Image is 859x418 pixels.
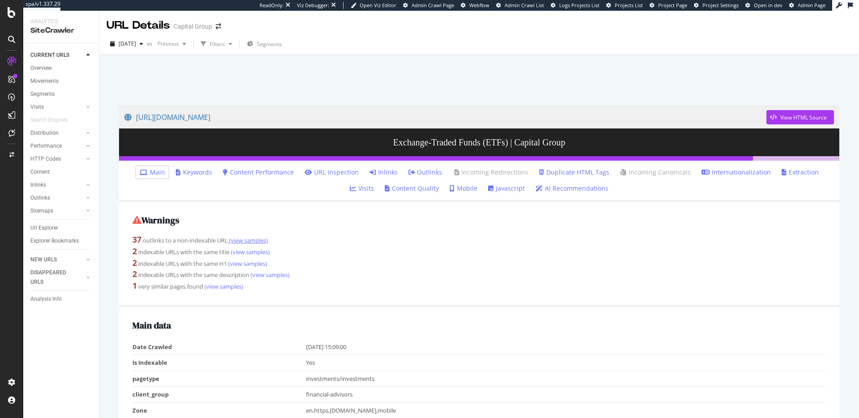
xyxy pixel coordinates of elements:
div: very similar pages found [132,280,826,292]
div: Analysis Info [30,294,62,304]
a: Inlinks [370,168,398,177]
span: Open Viz Editor [360,2,396,9]
td: Is Indexable [132,355,306,371]
a: Visits [30,102,84,112]
a: Keywords [176,168,212,177]
td: Yes [306,355,826,371]
div: arrow-right-arrow-left [216,23,221,30]
a: Mobile [450,184,477,193]
span: Previous [154,40,179,47]
div: Distribution [30,128,59,138]
a: Duplicate HTML Tags [539,168,609,177]
a: Logs Projects List [551,2,600,9]
div: Explorer Bookmarks [30,236,79,246]
strong: 2 [132,257,137,268]
div: Viz Debugger: [297,2,329,9]
td: pagetype [132,371,306,387]
span: vs [147,40,154,47]
a: HTTP Codes [30,154,84,164]
a: Content Performance [223,168,294,177]
a: (view samples) [228,236,268,244]
a: Content Quality [385,184,439,193]
a: Projects List [606,2,643,9]
a: Visits [350,184,374,193]
span: Open in dev [754,2,782,9]
button: Previous [154,37,190,51]
div: Url Explorer [30,223,58,233]
div: Capital Group [174,22,212,31]
td: client_group [132,387,306,403]
div: outlinks to a non-indexable URL [132,234,826,246]
a: Distribution [30,128,84,138]
a: Open in dev [745,2,782,9]
a: Segments [30,90,93,99]
a: (view samples) [227,260,267,268]
div: indexable URLs with the same H1 [132,257,826,269]
button: Segments [243,37,285,51]
div: Search Engines [30,115,68,125]
button: [DATE] [106,37,147,51]
h2: Warnings [132,215,826,225]
span: Admin Crawl List [505,2,544,9]
a: Project Page [650,2,687,9]
strong: 2 [132,269,137,279]
span: Segments [257,40,282,48]
div: Performance [30,141,62,151]
a: Inlinks [30,180,84,190]
a: Incoming Canonicals [620,168,691,177]
a: Search Engines [30,115,77,125]
a: Performance [30,141,84,151]
a: [URL][DOMAIN_NAME] [124,106,766,128]
a: (view samples) [249,271,289,279]
span: Admin Crawl Page [412,2,454,9]
strong: 37 [132,234,141,245]
div: indexable URLs with the same title [132,246,826,257]
div: Sitemaps [30,206,53,216]
span: Projects List [615,2,643,9]
td: financial-advisors [306,387,826,403]
a: Content [30,167,93,177]
a: Open Viz Editor [351,2,396,9]
div: NEW URLS [30,255,57,264]
a: DISAPPEARED URLS [30,268,84,287]
a: Incoming Redirections [453,168,528,177]
span: Project Settings [702,2,739,9]
div: Inlinks [30,180,46,190]
div: Overview [30,64,52,73]
a: Outlinks [408,168,442,177]
a: Url Explorer [30,223,93,233]
a: Explorer Bookmarks [30,236,93,246]
a: AI Recommendations [536,184,608,193]
a: Admin Page [789,2,825,9]
a: Analysis Info [30,294,93,304]
div: Movements [30,77,59,86]
span: Admin Page [798,2,825,9]
a: CURRENT URLS [30,51,84,60]
div: Segments [30,90,55,99]
td: investments/investments [306,371,826,387]
h2: Main data [132,320,826,330]
a: Internationalization [702,168,771,177]
div: View HTML Source [780,114,827,121]
a: Project Settings [694,2,739,9]
a: Overview [30,64,93,73]
div: SiteCrawler [30,26,92,36]
button: Filters [197,37,236,51]
div: Visits [30,102,44,112]
span: Webflow [469,2,489,9]
span: 2025 Sep. 12th [119,40,136,47]
a: (view samples) [203,282,243,290]
div: DISAPPEARED URLS [30,268,76,287]
a: Admin Crawl List [496,2,544,9]
span: Project Page [658,2,687,9]
div: Analytics [30,18,92,26]
div: Content [30,167,50,177]
a: Movements [30,77,93,86]
strong: 1 [132,280,137,291]
a: Admin Crawl Page [403,2,454,9]
a: Javascript [488,184,525,193]
div: HTTP Codes [30,154,61,164]
button: View HTML Source [766,110,834,124]
a: Sitemaps [30,206,84,216]
div: Outlinks [30,193,50,203]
